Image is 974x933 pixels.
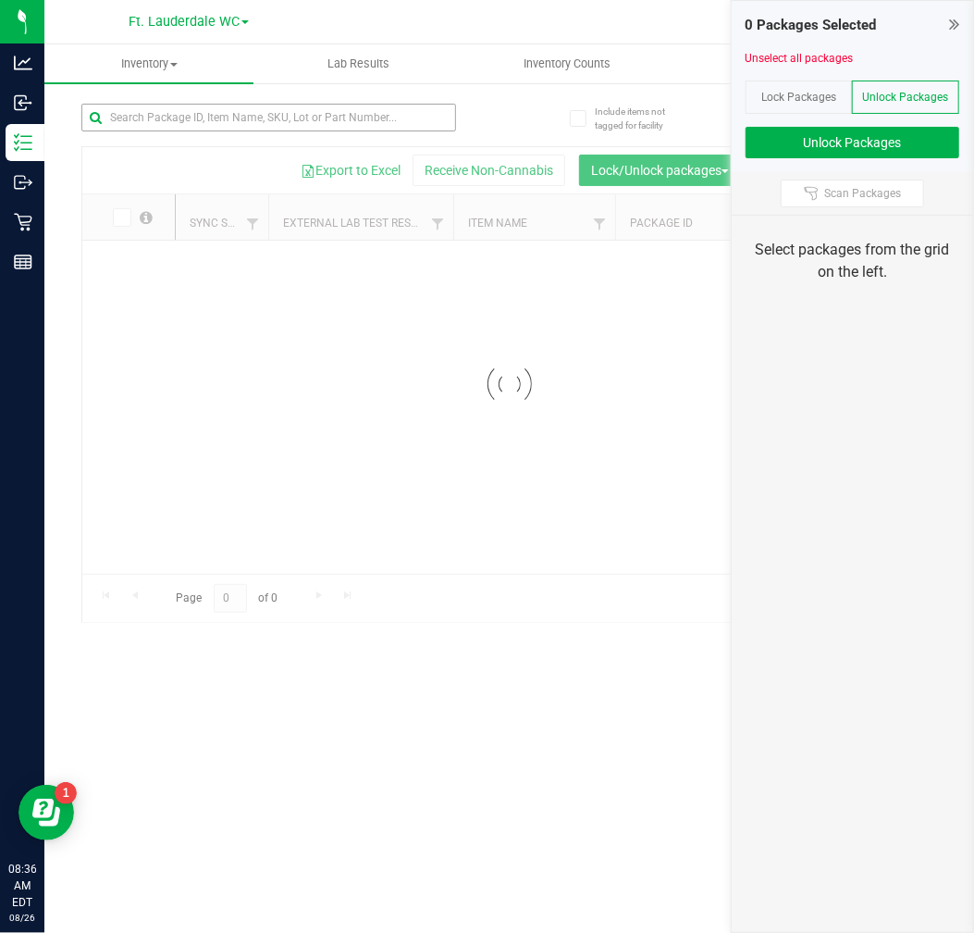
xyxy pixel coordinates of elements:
a: Inventory [44,44,253,83]
iframe: Resource center [18,785,74,840]
inline-svg: Analytics [14,54,32,72]
span: Lab Results [302,56,414,72]
span: Unlock Packages [863,91,949,104]
p: 08/26 [8,911,36,925]
a: Inventory Counts [462,44,672,83]
span: Ft. Lauderdale WC [129,14,240,30]
span: Inventory Counts [499,56,635,72]
div: Select packages from the grid on the left. [755,239,950,283]
inline-svg: Retail [14,213,32,231]
inline-svg: Reports [14,253,32,271]
inline-svg: Outbound [14,173,32,192]
span: Inventory [44,56,253,72]
input: Search Package ID, Item Name, SKU, Lot or Part Number... [81,104,456,131]
iframe: Resource center unread badge [55,782,77,804]
inline-svg: Inbound [14,93,32,112]
button: Unlock Packages [746,127,959,158]
span: Lock Packages [761,91,836,104]
span: Include items not tagged for facility [595,105,687,132]
a: Unselect all packages [746,52,854,65]
p: 08:36 AM EDT [8,861,36,911]
a: Lab Results [253,44,462,83]
inline-svg: Inventory [14,133,32,152]
span: Scan Packages [824,186,901,201]
button: Scan Packages [781,180,924,207]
